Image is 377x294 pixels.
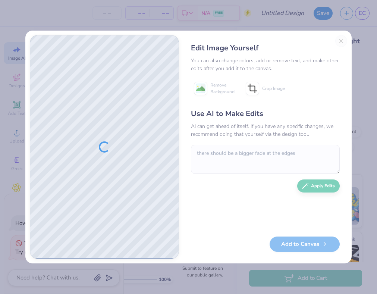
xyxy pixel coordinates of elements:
div: AI can get ahead of itself. If you have any specific changes, we recommend doing that yourself vi... [191,122,340,138]
button: Remove Background [191,79,238,98]
span: Remove Background [210,82,235,95]
span: Crop Image [262,85,285,92]
div: You can also change colors, add or remove text, and make other edits after you add it to the canvas. [191,57,340,72]
div: Edit Image Yourself [191,43,340,54]
textarea: there should be a bigger fade at the edges [191,145,340,174]
div: Use AI to Make Edits [191,108,340,119]
button: Crop Image [243,79,289,98]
